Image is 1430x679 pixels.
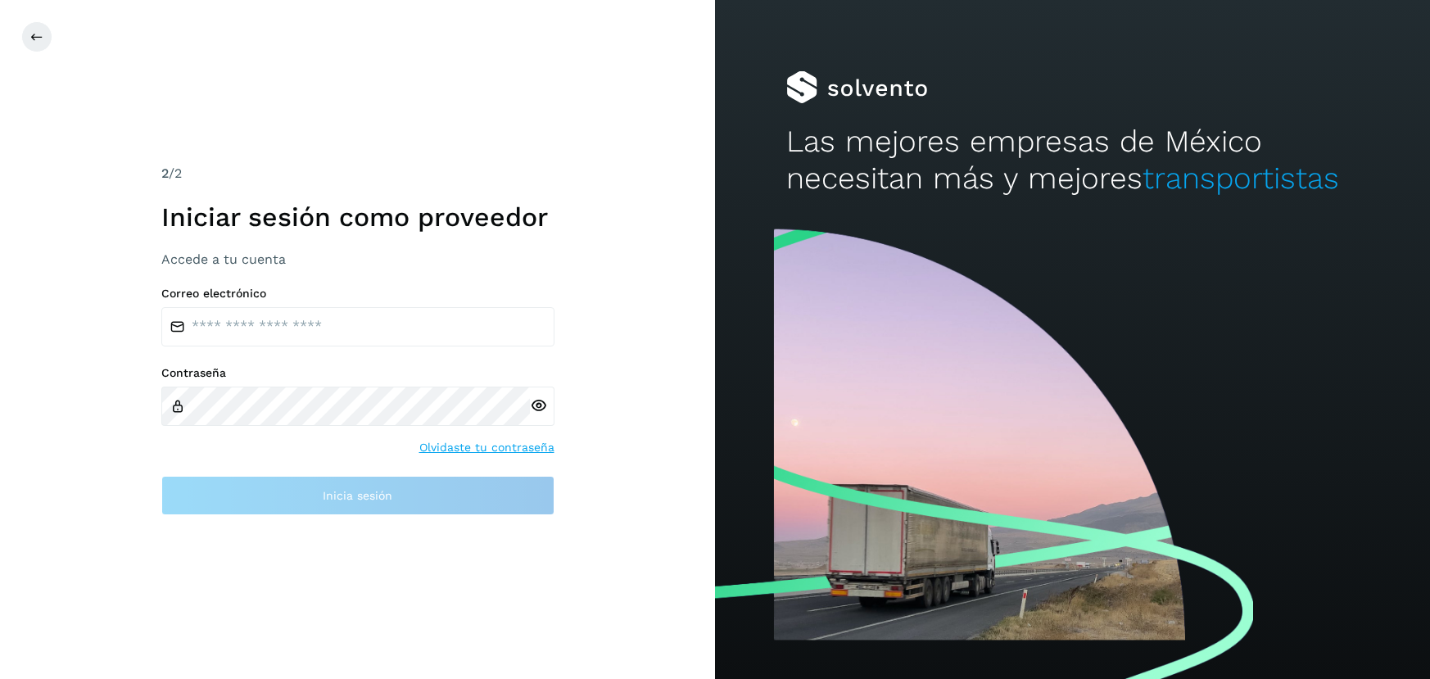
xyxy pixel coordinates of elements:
[323,490,392,501] span: Inicia sesión
[161,476,554,515] button: Inicia sesión
[1143,161,1339,196] span: transportistas
[161,287,554,301] label: Correo electrónico
[161,201,554,233] h1: Iniciar sesión como proveedor
[161,251,554,267] h3: Accede a tu cuenta
[786,124,1358,197] h2: Las mejores empresas de México necesitan más y mejores
[161,165,169,181] span: 2
[161,366,554,380] label: Contraseña
[419,439,554,456] a: Olvidaste tu contraseña
[161,164,554,183] div: /2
